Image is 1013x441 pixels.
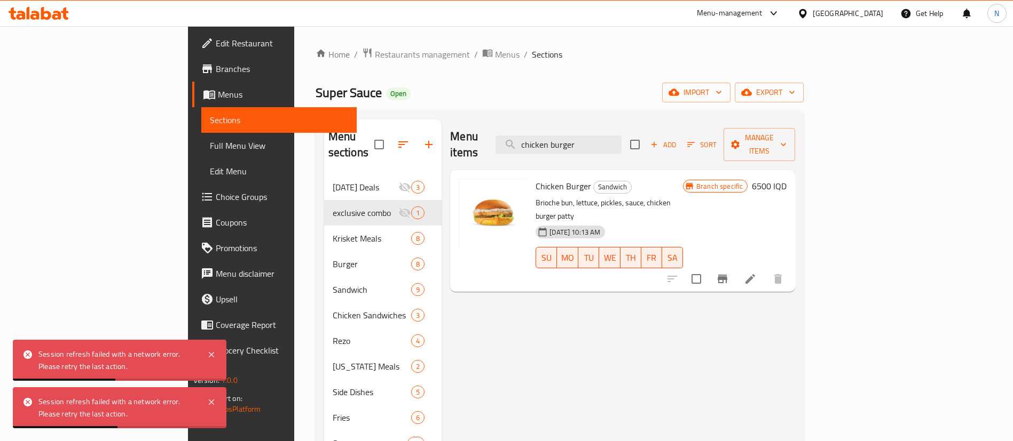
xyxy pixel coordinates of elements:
[412,336,424,346] span: 4
[680,137,724,153] span: Sort items
[536,196,683,223] p: Brioche bun, lettuce, pickles, sauce, chicken burger patty
[201,158,357,184] a: Edit Menu
[994,7,999,19] span: N
[583,250,595,266] span: TU
[666,250,679,266] span: SA
[324,328,442,354] div: Rezo4
[459,179,527,247] img: Chicken Burger
[646,250,658,266] span: FR
[216,216,349,229] span: Coupons
[685,137,719,153] button: Sort
[192,30,357,56] a: Edit Restaurant
[411,309,425,322] div: items
[390,132,416,157] span: Sort sections
[412,413,424,423] span: 6
[333,181,399,194] div: Ramadan Deals
[752,179,787,194] h6: 6500 IQD
[411,206,425,219] div: items
[646,137,680,153] span: Add item
[625,250,637,266] span: TH
[193,402,261,416] a: Support.OpsPlatform
[333,258,412,270] span: Burger
[599,247,620,268] button: WE
[412,234,424,244] span: 8
[38,396,197,420] div: Session refresh failed with a network error. Please retry the last action.
[192,82,357,107] a: Menus
[333,181,399,194] span: [DATE] Deals
[710,266,735,292] button: Branch-specific-item
[416,132,442,157] button: Add section
[201,107,357,133] a: Sections
[210,165,349,178] span: Edit Menu
[536,247,557,268] button: SU
[496,135,622,154] input: search
[561,250,574,266] span: MO
[398,206,411,219] svg: Inactive section
[412,208,424,218] span: 1
[685,268,708,290] span: Select to update
[593,181,632,194] div: Sandwich
[743,86,795,99] span: export
[192,56,357,82] a: Branches
[411,411,425,424] div: items
[216,344,349,357] span: Grocery Checklist
[333,386,412,398] span: Side Dishes
[532,48,562,61] span: Sections
[192,338,357,363] a: Grocery Checklist
[594,181,631,193] span: Sandwich
[540,250,553,266] span: SU
[333,309,412,322] span: Chicken Sandwiches
[744,272,757,285] a: Edit menu item
[411,283,425,296] div: items
[192,286,357,312] a: Upsell
[192,261,357,286] a: Menu disclaimer
[216,293,349,306] span: Upsell
[412,387,424,397] span: 5
[495,48,520,61] span: Menus
[216,62,349,75] span: Branches
[411,334,425,347] div: items
[216,242,349,254] span: Promotions
[536,178,591,194] span: Chicken Burger
[333,334,412,347] span: Rezo
[324,277,442,302] div: Sandwich9
[362,47,470,61] a: Restaurants management
[201,133,357,158] a: Full Menu View
[732,131,787,158] span: Manage items
[412,362,424,372] span: 2
[316,47,804,61] nav: breadcrumb
[411,258,425,270] div: items
[333,206,399,219] span: exclusive combo
[221,373,238,387] span: 1.0.0
[765,266,791,292] button: delete
[641,247,662,268] button: FR
[578,247,599,268] button: TU
[216,190,349,203] span: Choice Groups
[324,200,442,226] div: exclusive combo1
[368,133,390,156] span: Select all sections
[687,139,717,151] span: Sort
[333,232,412,245] span: Krisket Meals
[324,354,442,379] div: [US_STATE] Meals2
[662,247,683,268] button: SA
[557,247,578,268] button: MO
[412,182,424,193] span: 3
[649,139,678,151] span: Add
[450,129,483,161] h2: Menu items
[210,114,349,126] span: Sections
[813,7,883,19] div: [GEOGRAPHIC_DATA]
[192,210,357,235] a: Coupons
[474,48,478,61] li: /
[412,310,424,320] span: 3
[482,47,520,61] a: Menus
[646,137,680,153] button: Add
[38,348,197,372] div: Session refresh failed with a network error. Please retry the last action.
[662,83,731,102] button: import
[216,37,349,50] span: Edit Restaurant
